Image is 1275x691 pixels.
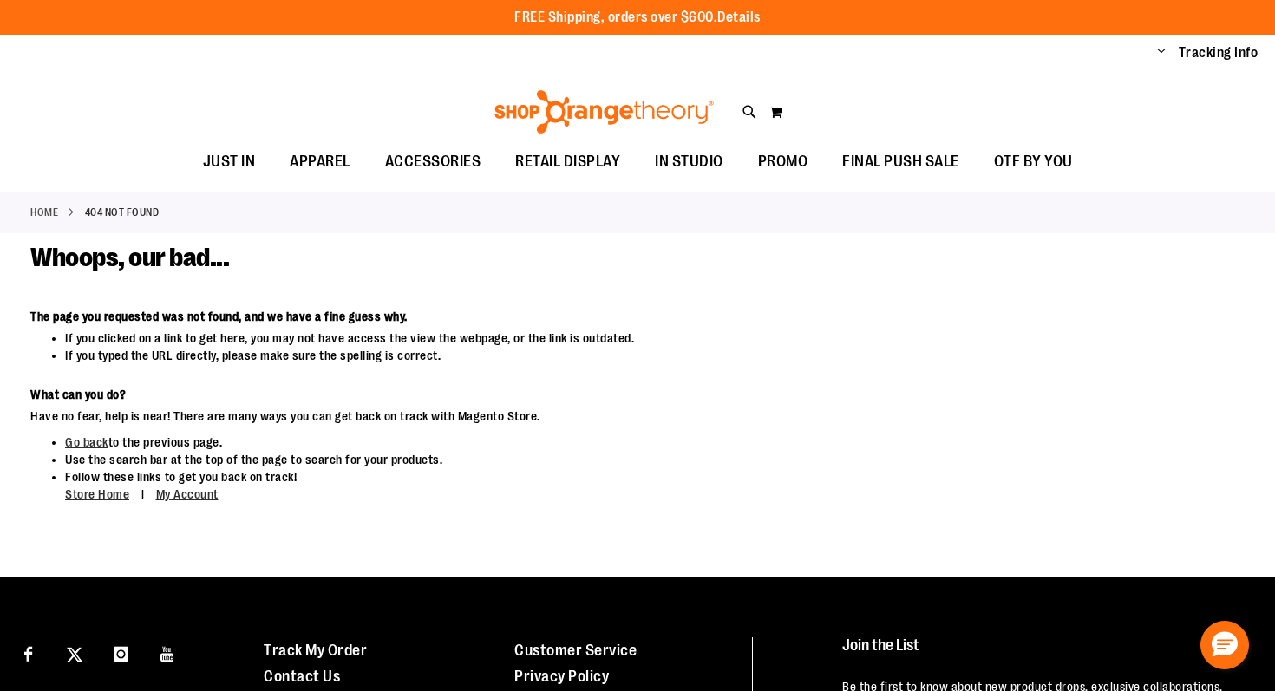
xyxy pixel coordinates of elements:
[65,451,991,468] li: Use the search bar at the top of the page to search for your products.
[385,142,481,181] span: ACCESSORIES
[203,142,256,181] span: JUST IN
[717,10,761,25] a: Details
[106,637,136,668] a: Visit our Instagram page
[264,668,340,685] a: Contact Us
[655,142,723,181] span: IN STUDIO
[85,205,160,220] strong: 404 Not Found
[514,8,761,28] p: FREE Shipping, orders over $600.
[977,142,1090,182] a: OTF BY YOU
[741,142,826,182] a: PROMO
[272,142,368,182] a: APPAREL
[186,142,273,182] a: JUST IN
[156,487,219,501] a: My Account
[515,142,620,181] span: RETAIL DISPLAY
[65,434,991,451] li: to the previous page.
[498,142,637,182] a: RETAIL DISPLAY
[994,142,1073,181] span: OTF BY YOU
[825,142,977,182] a: FINAL PUSH SALE
[133,479,154,510] span: |
[514,642,637,659] a: Customer Service
[30,205,58,220] a: Home
[1200,621,1249,669] button: Hello, have a question? Let’s chat.
[67,647,82,662] img: Twitter
[153,637,183,668] a: Visit our Youtube page
[290,142,350,181] span: APPAREL
[492,90,716,134] img: Shop Orangetheory
[60,637,90,668] a: Visit our X page
[30,407,991,425] dd: Have no fear, help is near! There are many ways you can get back on track with Magento Store.
[65,347,991,364] li: If you typed the URL directly, please make sure the spelling is correct.
[65,329,991,347] li: If you clicked on a link to get here, you may not have access the view the webpage, or the link i...
[65,487,129,501] a: Store Home
[30,243,229,272] span: Whoops, our bad...
[30,386,991,403] dt: What can you do?
[65,435,108,449] a: Go back
[637,142,741,182] a: IN STUDIO
[264,642,367,659] a: Track My Order
[13,637,43,668] a: Visit our Facebook page
[514,668,609,685] a: Privacy Policy
[758,142,808,181] span: PROMO
[842,142,959,181] span: FINAL PUSH SALE
[1157,44,1166,62] button: Account menu
[368,142,499,182] a: ACCESSORIES
[842,637,1241,669] h4: Join the List
[65,468,991,504] li: Follow these links to get you back on track!
[30,308,991,325] dt: The page you requested was not found, and we have a fine guess why.
[1179,43,1259,62] a: Tracking Info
